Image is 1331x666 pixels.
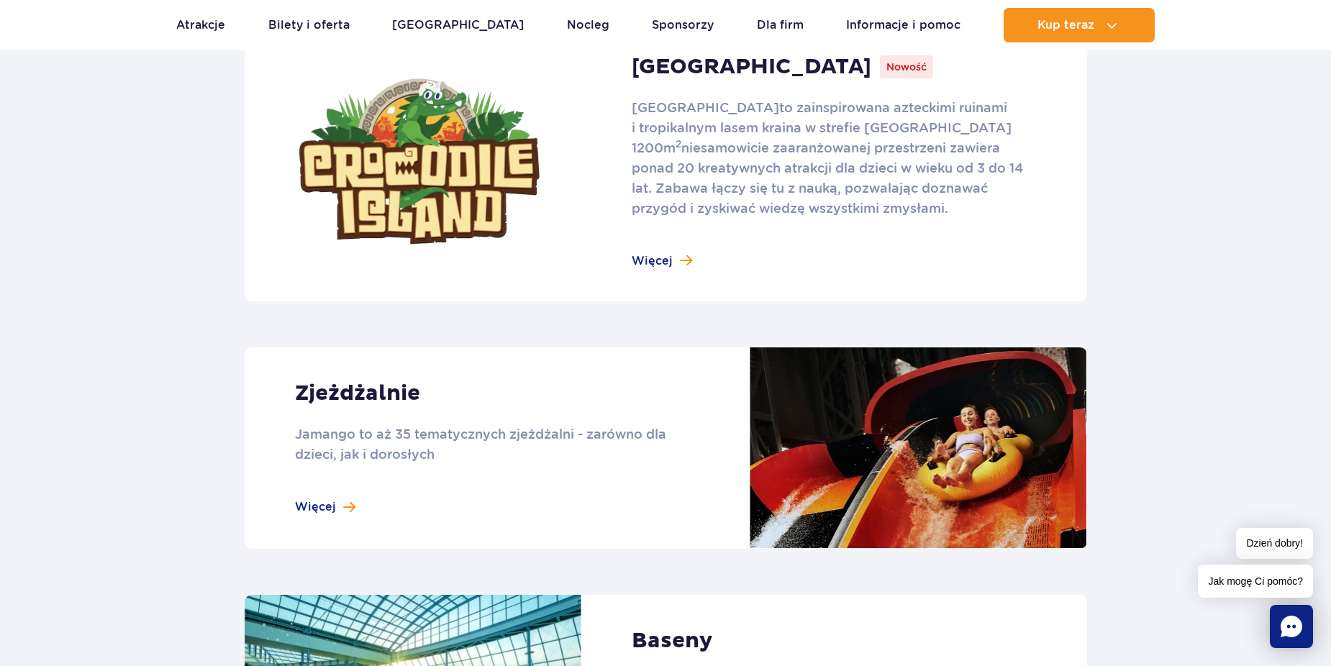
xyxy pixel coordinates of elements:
[1198,565,1313,598] span: Jak mogę Ci pomóc?
[1037,19,1094,32] span: Kup teraz
[176,8,225,42] a: Atrakcje
[1236,528,1313,559] span: Dzień dobry!
[652,8,714,42] a: Sponsorzy
[392,8,524,42] a: [GEOGRAPHIC_DATA]
[1004,8,1155,42] button: Kup teraz
[846,8,960,42] a: Informacje i pomoc
[268,8,350,42] a: Bilety i oferta
[757,8,804,42] a: Dla firm
[567,8,609,42] a: Nocleg
[1270,605,1313,648] div: Chat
